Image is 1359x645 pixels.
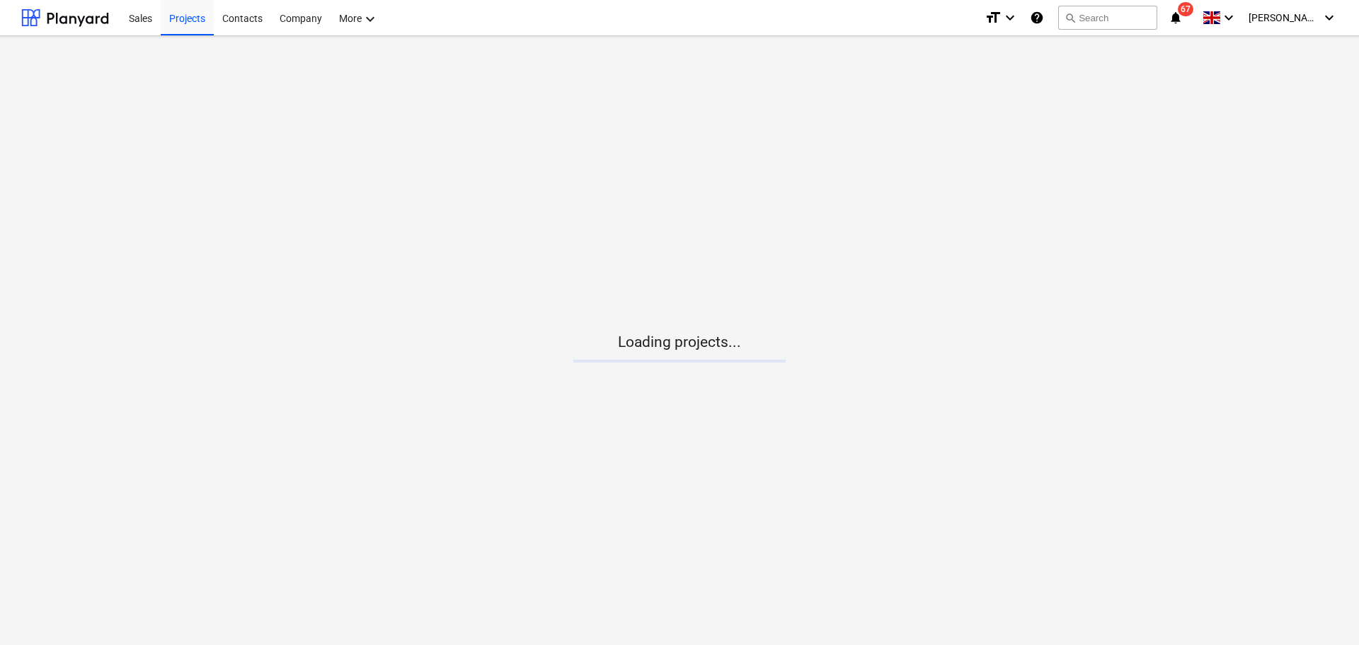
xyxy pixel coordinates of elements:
[1249,12,1319,23] span: [PERSON_NAME]
[573,333,786,353] p: Loading projects...
[1169,9,1183,26] i: notifications
[1058,6,1157,30] button: Search
[1321,9,1338,26] i: keyboard_arrow_down
[1002,9,1019,26] i: keyboard_arrow_down
[1178,2,1193,16] span: 67
[985,9,1002,26] i: format_size
[1030,9,1044,26] i: Knowledge base
[362,11,379,28] i: keyboard_arrow_down
[1220,9,1237,26] i: keyboard_arrow_down
[1065,12,1076,23] span: search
